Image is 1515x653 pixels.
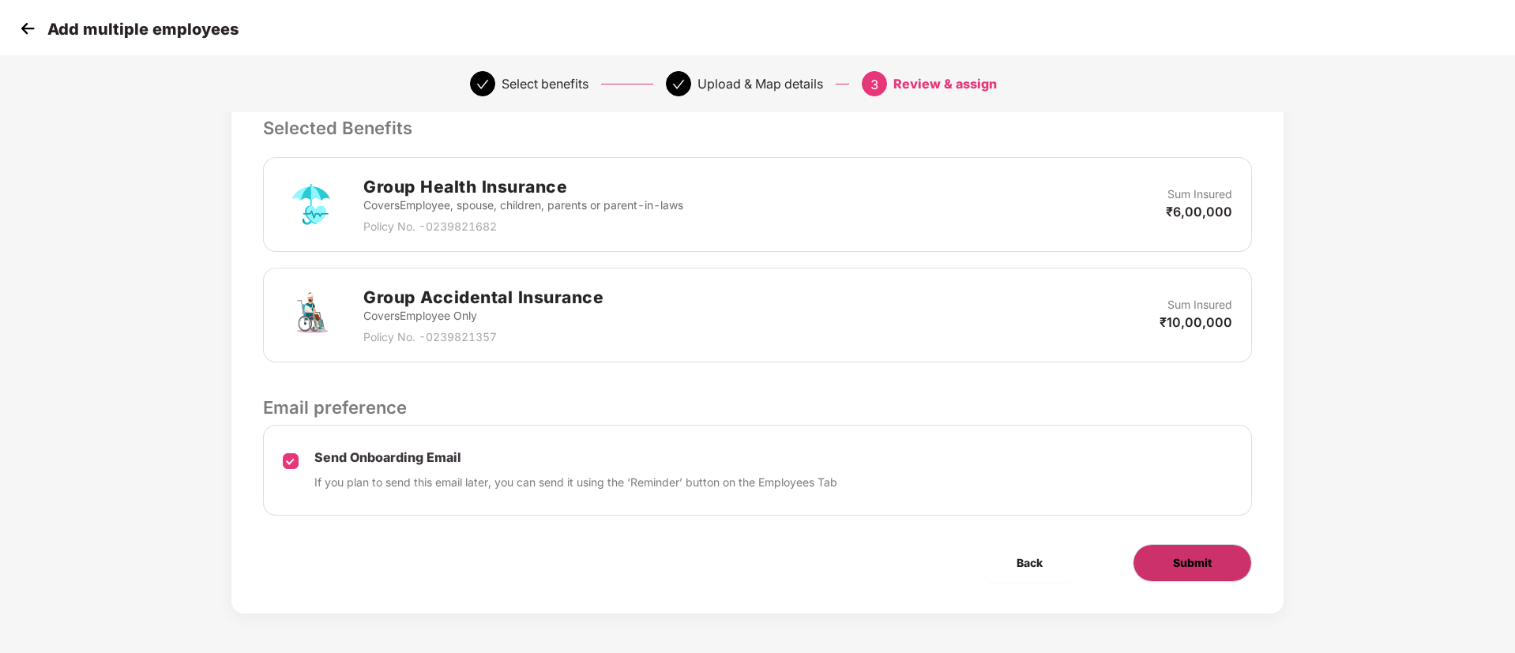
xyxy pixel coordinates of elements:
[263,394,1252,421] p: Email preference
[672,78,685,91] span: check
[502,71,588,96] div: Select benefits
[1166,203,1232,220] p: ₹6,00,000
[16,17,39,40] img: svg+xml;base64,PHN2ZyB4bWxucz0iaHR0cDovL3d3dy53My5vcmcvMjAwMC9zdmciIHdpZHRoPSIzMCIgaGVpZ2h0PSIzMC...
[363,174,683,200] h2: Group Health Insurance
[1160,313,1232,331] p: ₹10,00,000
[47,20,239,39] p: Add multiple employees
[314,449,837,466] p: Send Onboarding Email
[1133,544,1252,582] button: Submit
[363,197,683,214] p: Covers Employee, spouse, children, parents or parent-in-laws
[1167,296,1232,313] p: Sum Insured
[363,218,683,235] p: Policy No. - 0239821682
[1017,554,1043,572] span: Back
[263,114,1252,141] p: Selected Benefits
[363,307,603,325] p: Covers Employee Only
[893,71,997,96] div: Review & assign
[314,474,837,491] p: If you plan to send this email later, you can send it using the ‘Reminder’ button on the Employee...
[977,544,1082,582] button: Back
[283,176,340,233] img: svg+xml;base64,PHN2ZyB4bWxucz0iaHR0cDovL3d3dy53My5vcmcvMjAwMC9zdmciIHdpZHRoPSI3MiIgaGVpZ2h0PSI3Mi...
[1167,186,1232,203] p: Sum Insured
[870,77,878,92] span: 3
[697,71,823,96] div: Upload & Map details
[476,78,489,91] span: check
[1173,554,1212,572] span: Submit
[363,284,603,310] h2: Group Accidental Insurance
[283,287,340,343] img: svg+xml;base64,PHN2ZyB4bWxucz0iaHR0cDovL3d3dy53My5vcmcvMjAwMC9zdmciIHdpZHRoPSI3MiIgaGVpZ2h0PSI3Mi...
[363,328,603,346] p: Policy No. - 0239821357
